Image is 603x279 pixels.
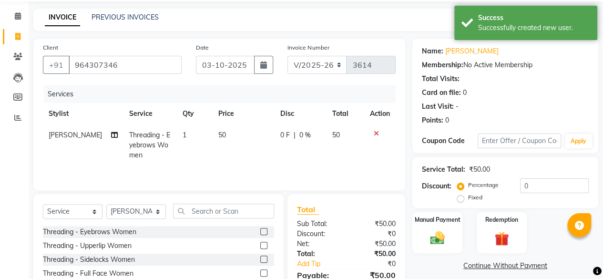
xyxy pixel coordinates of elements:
div: 0 [463,88,467,98]
input: Search or Scan [173,204,274,218]
div: Coupon Code [422,136,478,146]
div: Card on file: [422,88,461,98]
a: Continue Without Payment [414,261,596,271]
span: Total [297,205,319,215]
div: ₹50.00 [469,165,490,175]
span: 50 [332,131,339,139]
label: Manual Payment [415,216,460,224]
div: Threading - Sidelocks Women [43,255,135,265]
button: +91 [43,56,70,74]
div: Threading - Upperlip Women [43,241,132,251]
th: Stylist [43,103,123,124]
label: Fixed [468,193,482,202]
span: | [294,130,296,140]
div: - [456,102,459,112]
div: ₹0 [346,229,403,239]
div: Net: [290,239,347,249]
div: ₹0 [356,259,403,269]
div: Name: [422,46,443,56]
div: Last Visit: [422,102,454,112]
div: ₹50.00 [346,219,403,229]
th: Price [213,103,275,124]
span: 1 [183,131,186,139]
img: _gift.svg [490,230,513,248]
div: 0 [445,115,449,125]
div: Threading - Eyebrows Women [43,227,136,237]
span: 0 % [299,130,311,140]
input: Enter Offer / Coupon Code [478,134,561,148]
span: 0 F [280,130,290,140]
div: Success [478,13,590,23]
img: _cash.svg [426,230,449,247]
div: Successfully created new user. [478,23,590,33]
label: Invoice Number [287,43,329,52]
th: Disc [275,103,326,124]
label: Percentage [468,181,499,189]
a: [PERSON_NAME] [445,46,499,56]
div: Discount: [290,229,347,239]
label: Redemption [485,216,518,224]
div: Sub Total: [290,219,347,229]
label: Date [196,43,209,52]
span: 50 [218,131,226,139]
input: Search by Name/Mobile/Email/Code [69,56,182,74]
div: ₹50.00 [346,249,403,259]
div: Service Total: [422,165,465,175]
a: Add Tip [290,259,356,269]
div: Total Visits: [422,74,460,84]
span: Threading - Eyebrows Women [129,131,170,159]
div: Points: [422,115,443,125]
th: Service [123,103,177,124]
label: Client [43,43,58,52]
span: [PERSON_NAME] [49,131,102,139]
th: Action [364,103,396,124]
div: No Active Membership [422,60,589,70]
th: Qty [177,103,213,124]
div: Total: [290,249,347,259]
th: Total [326,103,364,124]
div: Threading - Full Face Women [43,269,133,279]
div: ₹50.00 [346,239,403,249]
div: Discount: [422,181,451,191]
div: Membership: [422,60,463,70]
a: PREVIOUS INVOICES [92,13,159,21]
a: INVOICE [45,9,80,26]
div: Services [44,85,403,103]
button: Apply [565,134,592,148]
